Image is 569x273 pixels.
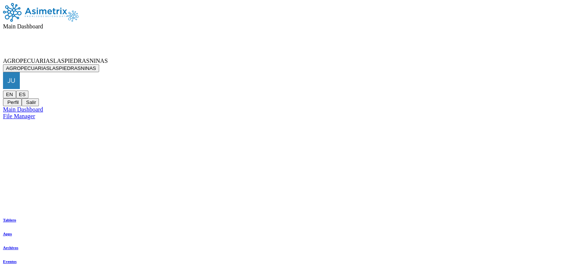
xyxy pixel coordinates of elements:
[3,3,67,22] img: Asimetrix logo
[3,245,18,250] a: Archivos
[3,64,99,72] button: AGROPECUARIASLASPIEDRASNINAS
[3,23,43,30] span: Main Dashboard
[3,113,566,120] a: File Manager
[22,98,39,106] button: Salir
[3,231,18,236] a: Apps
[3,72,20,89] img: juanjesus.ramirez@senzoo.mx profile pic
[67,10,79,22] img: Asimetrix logo
[3,218,18,222] a: Tablero
[3,98,22,106] button: Perfil
[3,106,566,113] a: Main Dashboard
[3,91,16,98] button: EN
[16,91,29,98] button: ES
[3,58,108,64] span: AGROPECUARIASLASPIEDRASNINAS
[3,259,18,264] a: Eventos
